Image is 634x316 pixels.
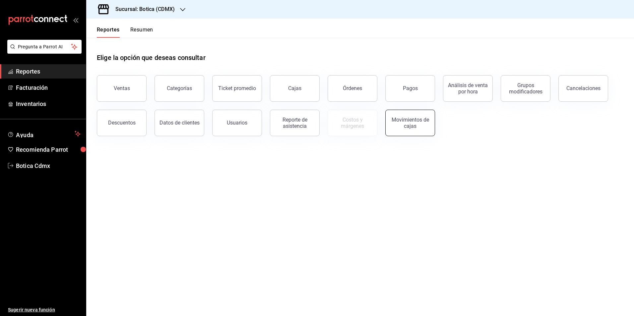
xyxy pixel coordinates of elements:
button: Categorías [155,75,204,102]
button: Contrata inventarios para ver este reporte [328,110,377,136]
a: Pregunta a Parrot AI [5,48,82,55]
button: Grupos modificadores [501,75,550,102]
h1: Elige la opción que deseas consultar [97,53,206,63]
div: Movimientos de cajas [390,117,431,129]
div: Órdenes [343,85,362,91]
button: Datos de clientes [155,110,204,136]
div: Descuentos [108,120,136,126]
div: Ventas [114,85,130,91]
div: Datos de clientes [159,120,200,126]
button: Reportes [97,26,120,38]
span: Botica Cdmx [16,161,81,170]
button: Reporte de asistencia [270,110,320,136]
div: Cajas [288,84,302,92]
button: Órdenes [328,75,377,102]
span: Inventarios [16,99,81,108]
button: Pagos [385,75,435,102]
span: Reportes [16,67,81,76]
div: Usuarios [227,120,247,126]
div: Grupos modificadores [505,82,546,95]
button: Resumen [130,26,153,38]
div: navigation tabs [97,26,153,38]
span: Ayuda [16,130,72,138]
button: Cancelaciones [558,75,608,102]
a: Cajas [270,75,320,102]
button: Usuarios [212,110,262,136]
div: Ticket promedio [218,85,256,91]
button: Análisis de venta por hora [443,75,493,102]
button: Pregunta a Parrot AI [7,40,82,54]
div: Costos y márgenes [332,117,373,129]
span: Sugerir nueva función [8,306,81,313]
button: Ticket promedio [212,75,262,102]
span: Pregunta a Parrot AI [18,43,71,50]
div: Análisis de venta por hora [447,82,488,95]
div: Reporte de asistencia [274,117,315,129]
h3: Sucursal: Botica (CDMX) [110,5,175,13]
span: Facturación [16,83,81,92]
button: open_drawer_menu [73,17,78,23]
button: Ventas [97,75,147,102]
span: Recomienda Parrot [16,145,81,154]
button: Movimientos de cajas [385,110,435,136]
div: Pagos [403,85,418,91]
div: Cancelaciones [566,85,601,91]
div: Categorías [167,85,192,91]
button: Descuentos [97,110,147,136]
